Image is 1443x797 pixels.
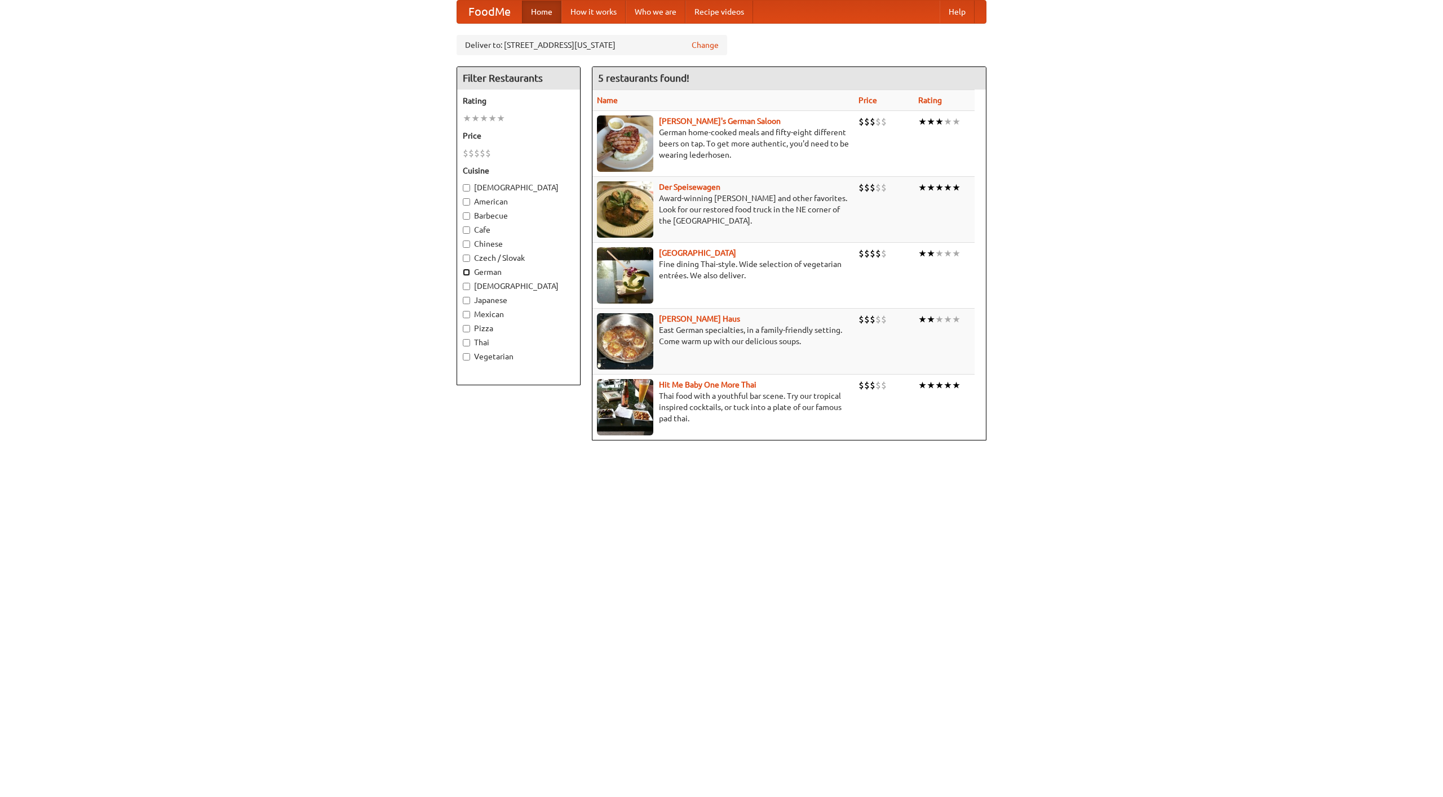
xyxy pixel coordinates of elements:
img: satay.jpg [597,247,653,304]
label: [DEMOGRAPHIC_DATA] [463,280,574,292]
li: ★ [918,313,927,326]
a: Price [858,96,877,105]
a: How it works [561,1,626,23]
li: ★ [480,112,488,124]
li: $ [881,181,887,194]
li: ★ [935,181,944,194]
a: [PERSON_NAME]'s German Saloon [659,117,781,126]
li: $ [858,247,864,260]
label: Czech / Slovak [463,252,574,264]
input: Chinese [463,241,470,248]
li: $ [881,379,887,391]
li: $ [468,147,474,159]
li: ★ [918,247,927,260]
li: $ [474,147,480,159]
img: speisewagen.jpg [597,181,653,238]
li: $ [463,147,468,159]
input: Mexican [463,311,470,318]
input: Vegetarian [463,353,470,360]
li: ★ [488,112,497,124]
li: ★ [918,115,927,128]
h5: Cuisine [463,165,574,176]
li: $ [881,313,887,326]
label: Mexican [463,309,574,320]
h4: Filter Restaurants [457,67,580,90]
a: [GEOGRAPHIC_DATA] [659,248,736,257]
li: $ [875,181,881,194]
a: Hit Me Baby One More Thai [659,380,756,389]
p: Thai food with a youthful bar scene. Try our tropical inspired cocktails, or tuck into a plate of... [597,390,849,424]
p: Award-winning [PERSON_NAME] and other favorites. Look for our restored food truck in the NE corne... [597,193,849,226]
li: $ [870,115,875,128]
input: [DEMOGRAPHIC_DATA] [463,184,470,192]
input: [DEMOGRAPHIC_DATA] [463,283,470,290]
label: Pizza [463,323,574,334]
input: Thai [463,339,470,346]
li: $ [858,115,864,128]
li: $ [870,181,875,194]
li: ★ [918,181,927,194]
li: ★ [952,115,960,128]
p: Fine dining Thai-style. Wide selection of vegetarian entrées. We also deliver. [597,259,849,281]
input: Pizza [463,325,470,332]
label: Chinese [463,238,574,250]
label: Vegetarian [463,351,574,362]
li: ★ [944,181,952,194]
li: $ [864,247,870,260]
a: Help [940,1,975,23]
li: $ [858,313,864,326]
a: Home [522,1,561,23]
label: Cafe [463,224,574,235]
h5: Rating [463,95,574,106]
li: $ [870,247,875,260]
input: American [463,198,470,206]
input: Cafe [463,226,470,234]
label: Thai [463,337,574,348]
a: Change [692,39,719,51]
h5: Price [463,130,574,141]
li: $ [485,147,491,159]
li: $ [864,379,870,391]
li: $ [864,313,870,326]
p: German home-cooked meals and fifty-eight different beers on tap. To get more authentic, you'd nee... [597,127,849,161]
li: ★ [497,112,505,124]
li: $ [870,313,875,326]
li: ★ [463,112,471,124]
li: $ [858,379,864,391]
label: [DEMOGRAPHIC_DATA] [463,182,574,193]
img: esthers.jpg [597,115,653,172]
a: Name [597,96,618,105]
input: German [463,269,470,276]
li: ★ [918,379,927,391]
li: ★ [927,115,935,128]
li: ★ [935,313,944,326]
a: FoodMe [457,1,522,23]
a: Der Speisewagen [659,182,720,192]
a: [PERSON_NAME] Haus [659,314,740,323]
li: $ [875,247,881,260]
label: Barbecue [463,210,574,221]
label: German [463,266,574,278]
li: ★ [935,247,944,260]
li: $ [875,115,881,128]
li: ★ [927,247,935,260]
li: ★ [952,313,960,326]
li: ★ [927,313,935,326]
a: Who we are [626,1,685,23]
a: Rating [918,96,942,105]
li: $ [870,379,875,391]
li: $ [864,181,870,194]
a: Recipe videos [685,1,753,23]
li: $ [875,379,881,391]
p: East German specialties, in a family-friendly setting. Come warm up with our delicious soups. [597,324,849,347]
li: ★ [944,247,952,260]
li: ★ [944,313,952,326]
li: $ [881,115,887,128]
li: $ [480,147,485,159]
li: $ [864,115,870,128]
li: ★ [944,379,952,391]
